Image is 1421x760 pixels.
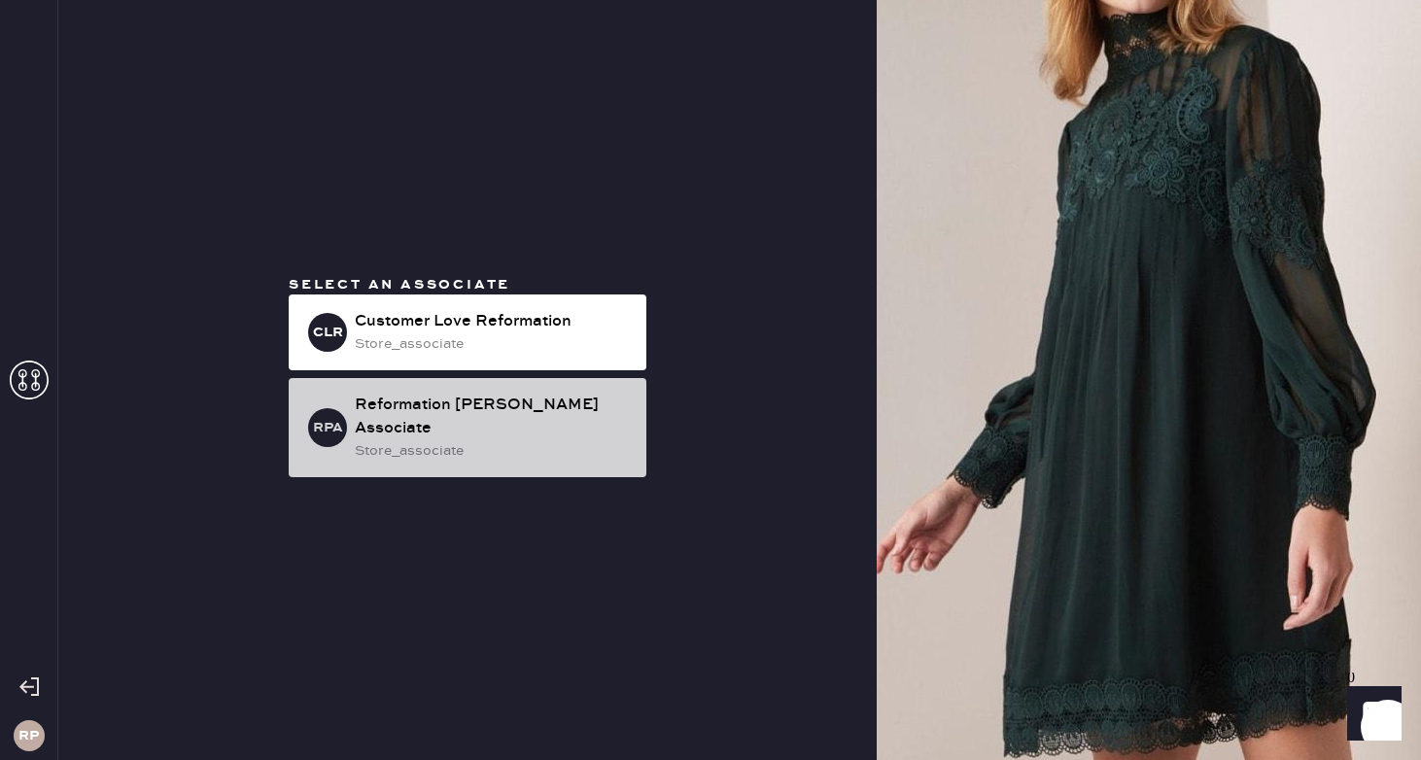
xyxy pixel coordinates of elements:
h3: RP [18,729,39,743]
iframe: Front Chat [1329,673,1412,756]
h3: RPA [313,421,343,434]
span: Select an associate [289,276,510,294]
h3: CLR [313,326,343,339]
div: Reformation [PERSON_NAME] Associate [355,394,631,440]
div: Customer Love Reformation [355,310,631,333]
div: store_associate [355,333,631,355]
div: store_associate [355,440,631,462]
